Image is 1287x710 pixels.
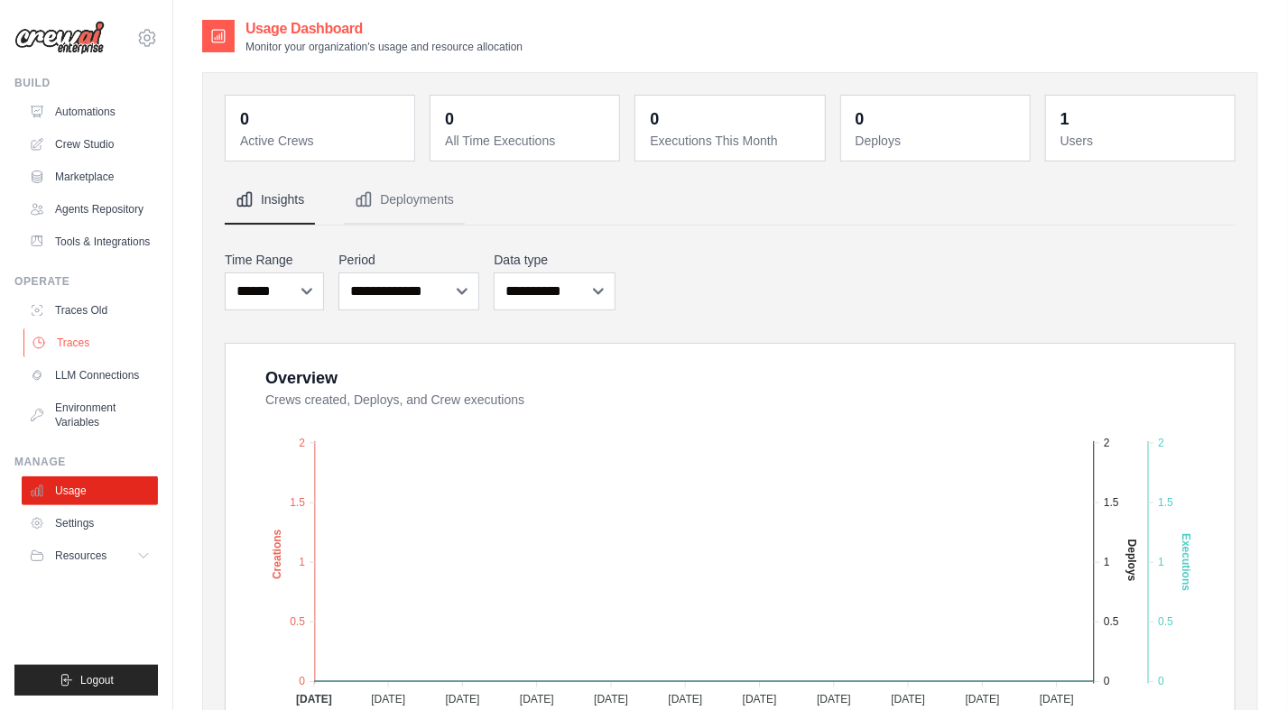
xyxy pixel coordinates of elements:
[240,132,403,150] dt: Active Crews
[290,615,305,628] tspan: 0.5
[1040,693,1074,705] tspan: [DATE]
[669,693,703,705] tspan: [DATE]
[22,162,158,191] a: Marketplace
[1158,615,1173,628] tspan: 0.5
[445,106,454,132] div: 0
[22,476,158,505] a: Usage
[80,673,114,687] span: Logout
[1158,495,1173,508] tspan: 1.5
[520,693,554,705] tspan: [DATE]
[271,529,283,579] text: Creations
[290,495,305,508] tspan: 1.5
[240,106,249,132] div: 0
[265,365,338,391] div: Overview
[446,693,480,705] tspan: [DATE]
[494,251,615,269] label: Data type
[1060,106,1069,132] div: 1
[650,132,813,150] dt: Executions This Month
[338,251,479,269] label: Period
[296,693,332,705] tspan: [DATE]
[1104,556,1110,568] tspan: 1
[743,693,777,705] tspan: [DATE]
[22,361,158,390] a: LLM Connections
[299,436,305,448] tspan: 2
[299,675,305,687] tspan: 0
[245,40,523,54] p: Monitor your organization's usage and resource allocation
[14,76,158,90] div: Build
[1104,436,1110,448] tspan: 2
[22,195,158,224] a: Agents Repository
[1125,539,1138,581] text: Deploys
[856,132,1019,150] dt: Deploys
[225,251,324,269] label: Time Range
[344,176,465,225] button: Deployments
[22,509,158,538] a: Settings
[225,176,315,225] button: Insights
[22,393,158,437] a: Environment Variables
[891,693,925,705] tspan: [DATE]
[1158,675,1164,687] tspan: 0
[22,541,158,570] button: Resources
[650,106,659,132] div: 0
[14,21,105,55] img: Logo
[817,693,851,705] tspan: [DATE]
[966,693,1000,705] tspan: [DATE]
[1104,675,1110,687] tspan: 0
[1158,556,1164,568] tspan: 1
[245,18,523,40] h2: Usage Dashboard
[1060,132,1224,150] dt: Users
[1158,436,1164,448] tspan: 2
[1104,495,1119,508] tspan: 1.5
[856,106,865,132] div: 0
[1180,533,1192,591] text: Executions
[14,455,158,469] div: Manage
[371,693,405,705] tspan: [DATE]
[445,132,608,150] dt: All Time Executions
[265,391,1213,409] dt: Crews created, Deploys, and Crew executions
[55,549,106,563] span: Resources
[23,328,160,357] a: Traces
[22,130,158,159] a: Crew Studio
[14,665,158,696] button: Logout
[22,296,158,325] a: Traces Old
[1104,615,1119,628] tspan: 0.5
[594,693,628,705] tspan: [DATE]
[22,97,158,126] a: Automations
[22,227,158,256] a: Tools & Integrations
[299,556,305,568] tspan: 1
[14,274,158,289] div: Operate
[225,176,1236,225] nav: Tabs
